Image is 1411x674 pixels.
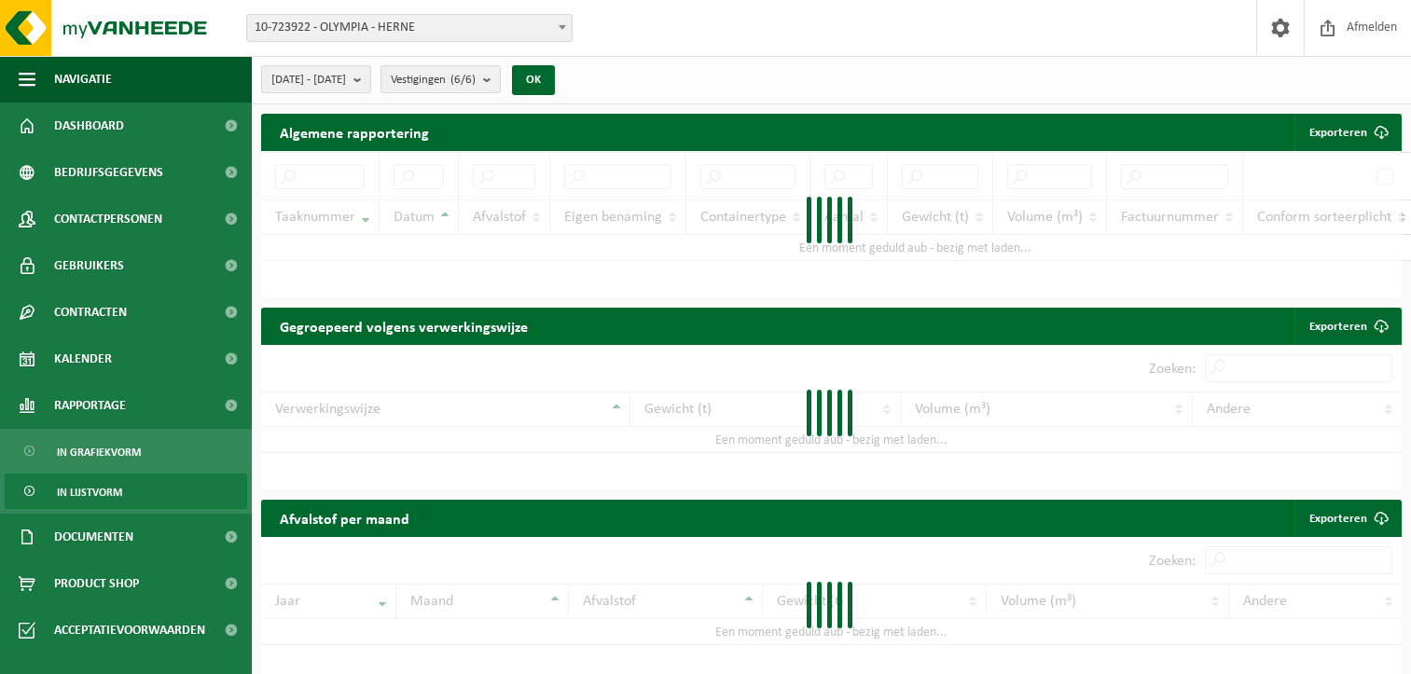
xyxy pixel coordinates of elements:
button: [DATE] - [DATE] [261,65,371,93]
h2: Afvalstof per maand [261,500,428,536]
h2: Gegroepeerd volgens verwerkingswijze [261,308,546,344]
button: Exporteren [1294,114,1400,151]
span: Acceptatievoorwaarden [54,607,205,653]
span: Vestigingen [391,66,476,94]
span: Gebruikers [54,242,124,289]
a: In lijstvorm [5,474,247,509]
span: [DATE] - [DATE] [271,66,346,94]
span: Documenten [54,514,133,560]
button: OK [512,65,555,95]
span: 10-723922 - OLYMPIA - HERNE [246,14,573,42]
span: Kalender [54,336,112,382]
span: In lijstvorm [57,475,122,510]
span: Navigatie [54,56,112,103]
span: Rapportage [54,382,126,429]
span: Bedrijfsgegevens [54,149,163,196]
button: Vestigingen(6/6) [380,65,501,93]
span: Product Shop [54,560,139,607]
count: (6/6) [450,74,476,86]
span: 10-723922 - OLYMPIA - HERNE [247,15,572,41]
span: Contracten [54,289,127,336]
a: Exporteren [1294,308,1400,345]
span: Contactpersonen [54,196,162,242]
h2: Algemene rapportering [261,114,448,151]
span: Dashboard [54,103,124,149]
span: In grafiekvorm [57,434,141,470]
a: Exporteren [1294,500,1400,537]
a: In grafiekvorm [5,433,247,469]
